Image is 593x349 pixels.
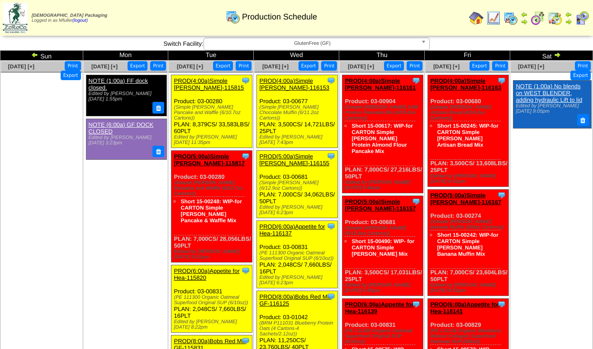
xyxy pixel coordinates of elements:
img: arrowright.gif [554,51,561,58]
img: Tooltip [412,197,421,206]
div: Product: 03-00280 PLAN: 8,379CS / 33,583LBS / 60PLT [171,75,252,148]
div: (Simple [PERSON_NAME] (6/12.9oz Cartons)) [259,180,337,191]
img: Tooltip [497,300,506,309]
td: Fri [425,51,510,61]
span: Production Schedule [242,12,317,22]
div: (Simple [PERSON_NAME] Banana Muffin (6/9oz Cartons)) [430,219,508,230]
a: PROD(6:00a)Appetite for Hea-116141 [430,301,499,315]
button: Print [236,61,251,71]
div: (PE 111300 Organic Oatmeal Superfood Original SUP (6/10oz)) [345,328,423,344]
div: Edited by [PERSON_NAME] [DATE] 8:22pm [174,319,252,330]
td: Sun [0,51,83,61]
a: (logout) [72,18,88,23]
img: calendarblend.gif [531,11,545,25]
a: PROD(5:00a)Simple [PERSON_NAME]-116157 [345,198,416,212]
img: Tooltip [241,76,250,85]
div: Product: 03-00680 PLAN: 3,500CS / 13,608LBS / 25PLT [428,75,509,187]
div: Edited by [PERSON_NAME] [DATE] 6:23pm [259,205,337,215]
a: [DATE] [+] [518,63,544,70]
div: Edited by [PERSON_NAME] [DATE] 8:22pm [174,249,252,260]
td: Tue [168,51,254,61]
a: PROD(4:00a)Simple [PERSON_NAME]-116161 [345,77,416,91]
img: Tooltip [241,152,250,161]
img: calendarinout.gif [548,11,562,25]
div: (PE 111300 Organic Oatmeal Superfood Original SUP (6/10oz)) [174,295,252,306]
div: (PE 111300 Organic Oatmeal Superfood Original SUP (6/10oz)) [259,250,337,261]
div: (Simple [PERSON_NAME] Artisan Bread (6/10.4oz Cartons)) [430,105,508,121]
img: arrowright.gif [565,18,572,25]
a: NOTE (1:00a) FF dock closed. [89,77,148,91]
button: Export [384,61,404,71]
a: Short 15-00245: WIP-for CARTON Simple [PERSON_NAME] Artisan Bread Mix [437,123,498,148]
a: PROD(5:00a)Simple [PERSON_NAME]-115817 [174,153,245,167]
div: Product: 03-00677 PLAN: 3,500CS / 14,721LBS / 25PLT [257,75,338,148]
td: Wed [254,51,339,61]
img: Tooltip [327,292,336,301]
img: Tooltip [241,266,250,275]
button: Export [470,61,490,71]
button: Print [65,61,81,71]
button: Export [299,61,319,71]
a: [DATE] [+] [91,63,118,70]
div: Edited by [PERSON_NAME] [DATE] 9:05pm [516,103,588,114]
div: Product: 03-00904 PLAN: 7,000CS / 27,216LBS / 50PLT [342,75,423,193]
button: Export [61,71,81,80]
img: Tooltip [327,152,336,161]
button: Print [321,61,337,71]
button: Export [570,71,591,80]
img: Tooltip [241,336,250,345]
button: Print [150,61,166,71]
a: PROD(4:00a)Simple [PERSON_NAME]-116163 [430,77,501,91]
div: (Simple [PERSON_NAME] (6/12.9oz Cartons)) [345,225,423,236]
a: [DATE] [+] [177,63,203,70]
div: Product: 03-00681 PLAN: 7,000CS / 34,062LBS / 50PLT [257,151,338,218]
img: arrowleft.gif [31,51,38,58]
a: PROD(6:00a)Appetite for Hea-115820 [174,268,239,281]
a: PROD(6:00a)Appetite for Hea-116139 [345,301,413,315]
a: PROD(6:00a)Appetite for Hea-116137 [259,223,325,237]
div: Product: 03-00274 PLAN: 7,000CS / 23,604LBS / 50PLT [428,190,509,296]
div: Edited by [PERSON_NAME] [DATE] 11:35pm [174,134,252,145]
button: Delete Note [152,146,164,158]
div: Product: 03-00831 PLAN: 2,048CS / 7,660LBS / 16PLT [257,221,338,288]
a: NOTE (1:00a) No blends on WEST BLENDER, adding hydraulic Lift to lid [516,83,582,103]
img: arrowright.gif [521,18,528,25]
button: Print [575,61,591,71]
span: [DEMOGRAPHIC_DATA] Packaging [32,13,107,18]
img: line_graph.gif [486,11,501,25]
img: Tooltip [412,76,421,85]
img: Tooltip [497,191,506,200]
td: Mon [83,51,168,61]
a: [DATE] [+] [433,63,460,70]
a: PROD(8:00a)Bobs Red Mill GF-116125 [259,293,331,307]
button: Print [492,61,508,71]
img: home.gif [469,11,484,25]
a: Short 15-00242: WIP-for CARTON Simple [PERSON_NAME] Banana Muffin Mix [437,232,498,257]
div: Edited by [PERSON_NAME] [DATE] 6:44pm [345,180,423,191]
img: calendarcustomer.gif [575,11,589,25]
img: calendarprod.gif [503,11,518,25]
div: Product: 03-00831 PLAN: 2,048CS / 7,660LBS / 16PLT [171,265,252,333]
div: Edited by [PERSON_NAME] [DATE] 7:43pm [259,134,337,145]
span: Logged in as Mfuller [32,13,107,23]
td: Sat [510,51,593,61]
div: (PE 111318 Organic Blueberry Walnut Collagen Superfood Oatmeal SUP (6/8oz)) [430,328,508,344]
div: Edited by [PERSON_NAME] [DATE] 3:23pm [89,135,164,146]
a: [DATE] [+] [8,63,34,70]
a: Short 15-00617: WIP-for CARTON Simple [PERSON_NAME] Protein Almond Flour Pancake Mix [351,123,413,154]
img: calendarprod.gif [226,10,240,24]
div: Edited by [PERSON_NAME] [DATE] 6:51pm [430,173,508,184]
a: NOTE (6:00a) GF DOCK CLOSED [89,121,154,135]
button: Delete Note [152,102,164,114]
a: [DATE] [+] [348,63,374,70]
div: Product: 03-00280 PLAN: 7,000CS / 28,056LBS / 50PLT [171,151,252,263]
a: PROD(5:00a)Simple [PERSON_NAME]-116167 [430,192,501,206]
div: (Simple [PERSON_NAME] Pancake and Waffle (6/10.7oz Cartons)) [174,180,252,196]
div: (Simple [PERSON_NAME] Pancake and Waffle (6/10.7oz Cartons)) [174,105,252,121]
img: arrowleft.gif [565,11,572,18]
button: Export [213,61,233,71]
